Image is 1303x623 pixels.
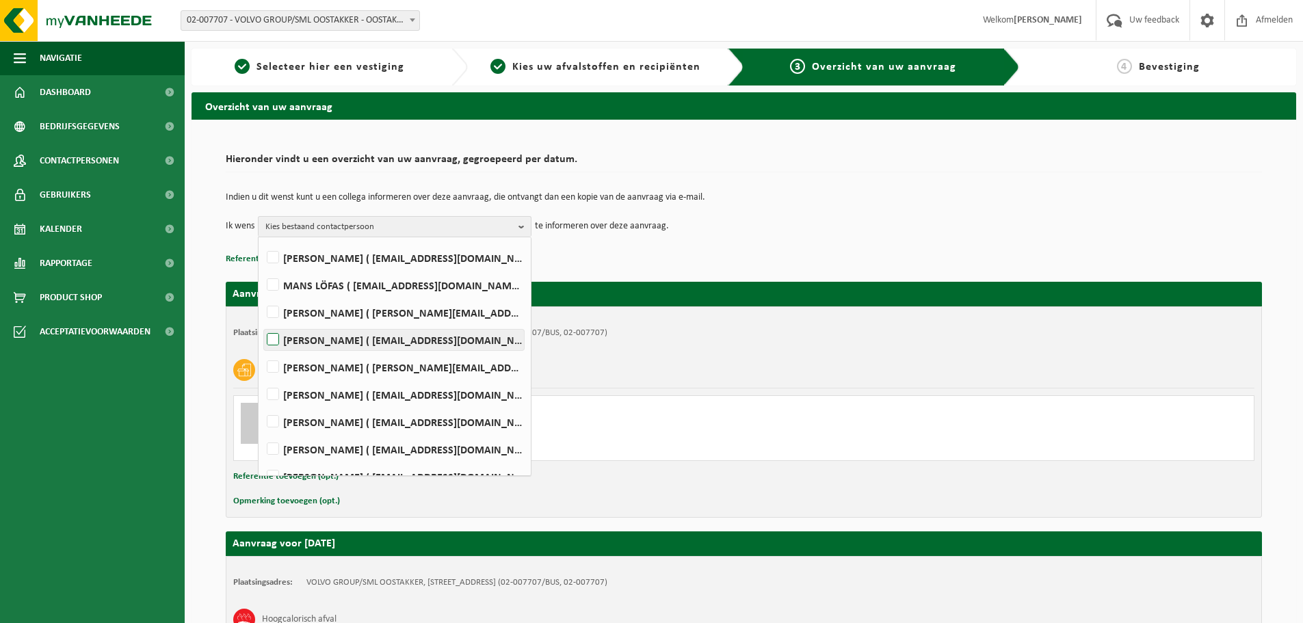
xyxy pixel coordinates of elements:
p: Ik wens [226,216,254,237]
span: Contactpersonen [40,144,119,178]
h2: Overzicht van uw aanvraag [192,92,1296,119]
a: 2Kies uw afvalstoffen en recipiënten [475,59,717,75]
span: 02-007707 - VOLVO GROUP/SML OOSTAKKER - OOSTAKKER [181,10,420,31]
span: Acceptatievoorwaarden [40,315,150,349]
span: Kies uw afvalstoffen en recipiënten [512,62,700,72]
strong: Aanvraag voor [DATE] [233,538,335,549]
span: Dashboard [40,75,91,109]
label: [PERSON_NAME] ( [EMAIL_ADDRESS][DOMAIN_NAME] ) [264,384,524,405]
span: 4 [1117,59,1132,74]
span: Selecteer hier een vestiging [256,62,404,72]
strong: Aanvraag voor [DATE] [233,289,335,300]
label: [PERSON_NAME] ( [PERSON_NAME][EMAIL_ADDRESS][DOMAIN_NAME] ) [264,302,524,323]
button: Kies bestaand contactpersoon [258,216,531,237]
label: [PERSON_NAME] ( [EMAIL_ADDRESS][DOMAIN_NAME] ) [264,248,524,268]
label: [PERSON_NAME] ( [EMAIL_ADDRESS][DOMAIN_NAME] ) [264,412,524,432]
label: [PERSON_NAME] ( [EMAIL_ADDRESS][DOMAIN_NAME] ) [264,439,524,460]
p: te informeren over deze aanvraag. [535,216,669,237]
strong: Plaatsingsadres: [233,328,293,337]
span: 02-007707 - VOLVO GROUP/SML OOSTAKKER - OOSTAKKER [181,11,419,30]
button: Referentie toevoegen (opt.) [233,468,339,486]
span: Kies bestaand contactpersoon [265,217,513,237]
td: VOLVO GROUP/SML OOSTAKKER, [STREET_ADDRESS] (02-007707/BUS, 02-007707) [306,577,607,588]
span: Overzicht van uw aanvraag [812,62,956,72]
div: Ophalen en plaatsen lege container [295,425,799,436]
strong: [PERSON_NAME] [1014,15,1082,25]
strong: Plaatsingsadres: [233,578,293,587]
p: Indien u dit wenst kunt u een collega informeren over deze aanvraag, die ontvangt dan een kopie v... [226,193,1262,202]
button: Referentie toevoegen (opt.) [226,250,331,268]
h2: Hieronder vindt u een overzicht van uw aanvraag, gegroepeerd per datum. [226,154,1262,172]
span: 1 [235,59,250,74]
span: Bevestiging [1139,62,1200,72]
span: Product Shop [40,280,102,315]
span: Rapportage [40,246,92,280]
span: Bedrijfsgegevens [40,109,120,144]
span: 2 [490,59,505,74]
span: Gebruikers [40,178,91,212]
span: Navigatie [40,41,82,75]
button: Opmerking toevoegen (opt.) [233,492,340,510]
a: 1Selecteer hier een vestiging [198,59,440,75]
label: [PERSON_NAME] ( [PERSON_NAME][EMAIL_ADDRESS][DOMAIN_NAME] ) [264,357,524,377]
label: [PERSON_NAME] ( [EMAIL_ADDRESS][DOMAIN_NAME] ) [264,330,524,350]
label: MANS LÖFAS ( [EMAIL_ADDRESS][DOMAIN_NAME] ) [264,275,524,295]
label: [PERSON_NAME] ( [EMAIL_ADDRESS][DOMAIN_NAME] ) [264,466,524,487]
span: 3 [790,59,805,74]
div: Aantal: 1 [295,442,799,453]
span: Kalender [40,212,82,246]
